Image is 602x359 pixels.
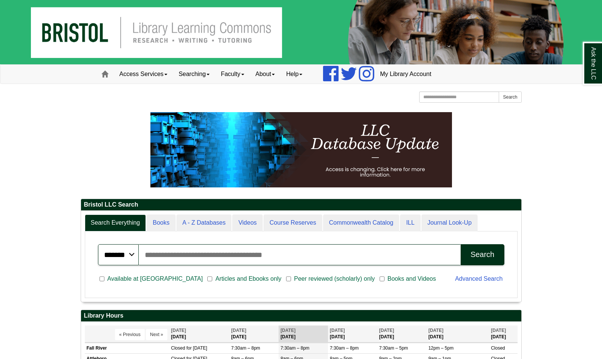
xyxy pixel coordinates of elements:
span: [DATE] [428,328,443,333]
a: Access Services [114,65,173,84]
span: Articles and Ebooks only [212,274,284,283]
span: 12pm – 5pm [428,345,453,351]
h2: Bristol LLC Search [81,199,521,211]
input: Available at [GEOGRAPHIC_DATA] [100,275,104,282]
span: Closed [491,345,505,351]
span: 7:30am – 5pm [379,345,408,351]
th: [DATE] [328,326,377,342]
button: « Previous [115,329,145,340]
span: [DATE] [379,328,394,333]
a: Journal Look-Up [421,214,478,231]
span: [DATE] [330,328,345,333]
th: [DATE] [489,326,517,342]
button: Search [499,91,521,103]
a: Commonwealth Catalog [323,214,400,231]
a: Searching [173,65,215,84]
div: Search [470,250,494,259]
span: Peer reviewed (scholarly) only [291,274,378,283]
a: ILL [400,214,420,231]
span: 7:30am – 8pm [330,345,359,351]
a: Course Reserves [263,214,322,231]
h2: Library Hours [81,310,521,322]
a: Faculty [215,65,250,84]
a: Books [147,214,175,231]
span: 7:30am – 8pm [231,345,260,351]
span: [DATE] [231,328,246,333]
span: Available at [GEOGRAPHIC_DATA] [104,274,206,283]
span: Closed [171,345,185,351]
span: [DATE] [280,328,296,333]
button: Next » [146,329,167,340]
span: for [DATE] [186,345,207,351]
th: [DATE] [229,326,279,342]
img: HTML tutorial [150,112,452,187]
span: [DATE] [171,328,186,333]
a: Search Everything [85,214,146,231]
td: Fall River [85,343,169,354]
span: [DATE] [491,328,506,333]
span: 7:30am – 8pm [280,345,309,351]
a: My Library Account [374,65,437,84]
th: [DATE] [377,326,427,342]
th: [DATE] [279,326,328,342]
a: Advanced Search [455,275,502,282]
span: Books and Videos [384,274,439,283]
button: Search [461,244,504,265]
a: A - Z Databases [176,214,232,231]
th: [DATE] [169,326,230,342]
th: [DATE] [426,326,489,342]
input: Articles and Ebooks only [207,275,212,282]
a: About [250,65,281,84]
input: Peer reviewed (scholarly) only [286,275,291,282]
a: Videos [232,214,263,231]
a: Help [280,65,308,84]
input: Books and Videos [380,275,384,282]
